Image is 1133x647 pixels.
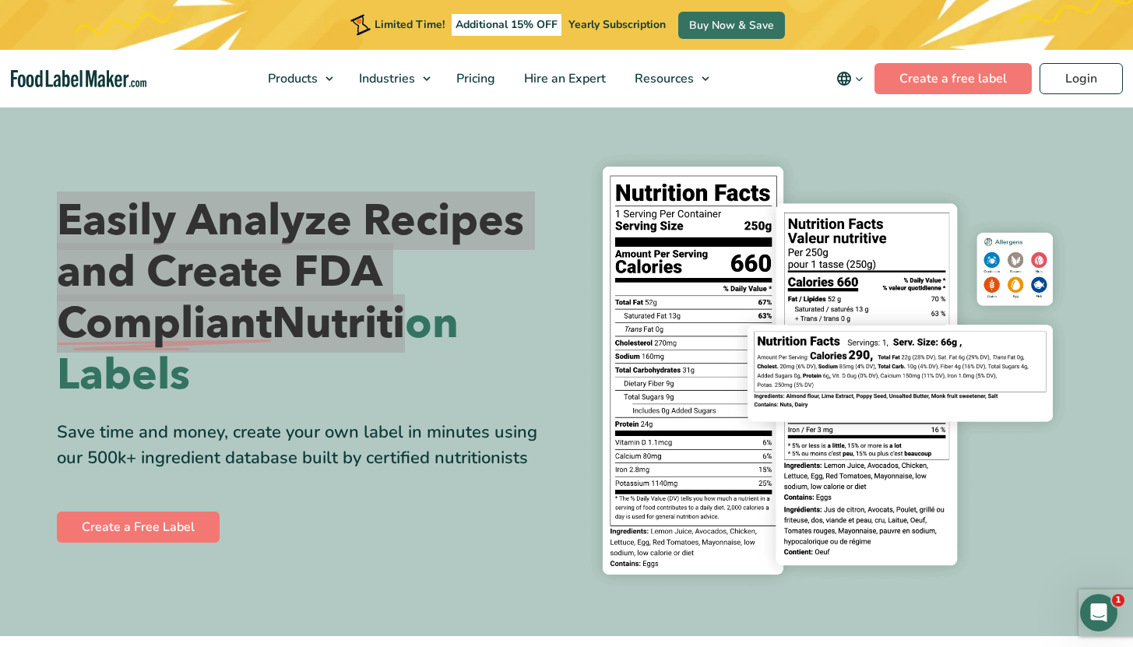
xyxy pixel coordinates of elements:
[57,512,220,543] a: Create a Free Label
[254,50,341,107] a: Products
[57,420,555,471] div: Save time and money, create your own label in minutes using our 500k+ ingredient database built b...
[1040,63,1123,94] a: Login
[345,50,438,107] a: Industries
[442,50,506,107] a: Pricing
[621,50,717,107] a: Resources
[510,50,617,107] a: Hire an Expert
[1112,594,1124,607] span: 1
[678,12,785,39] a: Buy Now & Save
[452,70,497,87] span: Pricing
[57,298,272,350] span: Compliant
[57,195,555,401] h1: Easily Analyze Recipes and Create FDA Nutrition Labels
[519,70,607,87] span: Hire an Expert
[630,70,695,87] span: Resources
[263,70,319,87] span: Products
[452,14,561,36] span: Additional 15% OFF
[1080,594,1117,631] iframe: Intercom live chat
[375,17,445,32] span: Limited Time!
[874,63,1032,94] a: Create a free label
[354,70,417,87] span: Industries
[568,17,666,32] span: Yearly Subscription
